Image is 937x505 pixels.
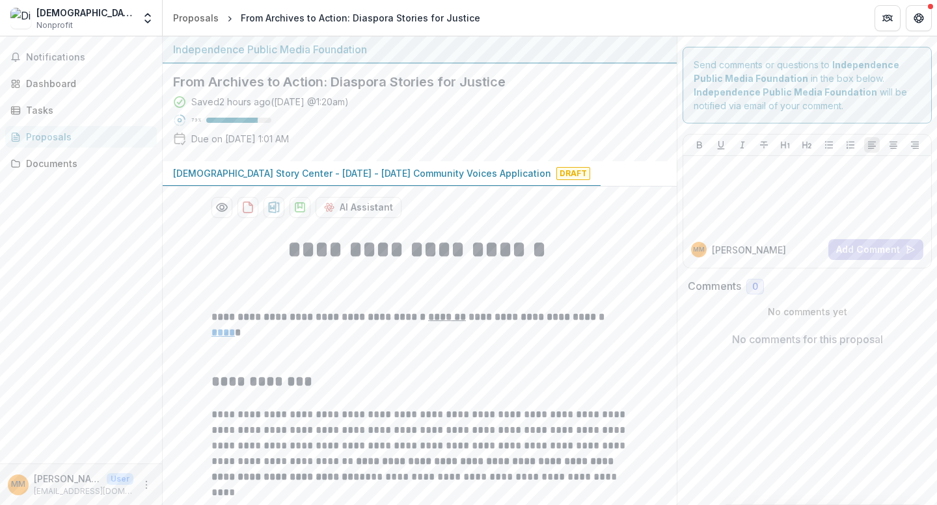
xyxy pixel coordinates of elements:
div: Proposals [26,130,146,144]
span: 0 [752,281,758,292]
span: Nonprofit [36,19,73,31]
button: download-proposal [264,197,284,218]
button: Bold [692,137,707,153]
button: Strike [756,137,772,153]
a: Dashboard [5,73,157,94]
div: [DEMOGRAPHIC_DATA] Story Center [36,6,133,19]
div: Send comments or questions to in the box below. will be notified via email of your comment. [683,47,932,123]
p: User [107,473,133,485]
button: Heading 1 [778,137,793,153]
a: Proposals [168,8,224,27]
p: 79 % [191,116,201,125]
button: download-proposal [290,197,310,218]
strong: Independence Public Media Foundation [694,86,877,97]
div: Tasks [26,103,146,117]
div: Proposals [173,11,219,25]
a: Proposals [5,126,157,148]
div: From Archives to Action: Diaspora Stories for Justice [241,11,480,25]
span: Notifications [26,52,152,63]
p: Due on [DATE] 1:01 AM [191,132,289,146]
img: DiosporaDNA Story Center [10,8,31,29]
div: Dashboard [26,77,146,90]
button: Align Center [886,137,901,153]
button: Heading 2 [799,137,815,153]
button: Italicize [735,137,750,153]
p: [EMAIL_ADDRESS][DOMAIN_NAME] [34,486,133,497]
button: Open entity switcher [139,5,157,31]
a: Tasks [5,99,157,121]
p: [DEMOGRAPHIC_DATA] Story Center - [DATE] - [DATE] Community Voices Application [173,166,551,180]
button: download-proposal [238,197,258,218]
button: Add Comment [828,239,923,260]
nav: breadcrumb [168,8,485,27]
button: More [139,477,154,493]
button: Get Help [906,5,932,31]
button: Notifications [5,47,157,68]
div: Monica Montgomery [693,246,705,253]
button: Partners [875,5,901,31]
button: Bullet List [821,137,837,153]
button: Ordered List [843,137,858,153]
p: [PERSON_NAME] [34,472,102,486]
button: Align Left [864,137,880,153]
button: AI Assistant [316,197,401,218]
button: Underline [713,137,729,153]
h2: Comments [688,280,741,292]
p: No comments yet [688,305,927,318]
div: Independence Public Media Foundation [173,42,666,57]
div: Monica Montgomery [11,480,25,489]
a: Documents [5,153,157,174]
button: Align Right [907,137,923,153]
h2: From Archives to Action: Diaspora Stories for Justice [173,74,645,90]
div: Saved 2 hours ago ( [DATE] @ 1:20am ) [191,95,349,109]
div: Documents [26,157,146,170]
button: Preview 644df84e-abb0-47d9-979c-2fe1bcf3edad-0.pdf [211,197,232,218]
span: Draft [556,167,590,180]
p: [PERSON_NAME] [712,243,786,257]
p: No comments for this proposal [732,331,883,347]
